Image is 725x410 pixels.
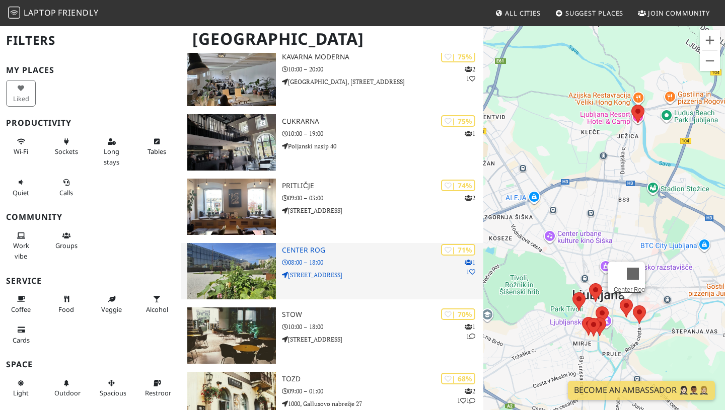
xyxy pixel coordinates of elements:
div: | 71% [441,244,475,256]
a: All Cities [491,4,545,22]
span: Spacious [100,388,126,397]
span: Outdoor area [54,388,81,397]
h3: Pritličje [282,182,483,190]
button: Food [51,291,81,317]
h3: My Places [6,65,175,75]
span: Food [58,305,74,314]
button: Alcohol [142,291,172,317]
button: Work vibe [6,227,36,264]
a: Kavarna Moderna | 75% 21 Kavarna Moderna 10:00 – 20:00 [GEOGRAPHIC_DATA], [STREET_ADDRESS] [181,50,483,106]
span: Work-friendly tables [148,147,166,156]
span: All Cities [505,9,541,18]
span: Group tables [55,241,78,250]
a: Stow | 70% 11 Stow 10:00 – 18:00 [STREET_ADDRESS] [181,307,483,364]
span: Alcohol [146,305,168,314]
h2: Filters [6,25,175,56]
p: Poljanski nasip 40 [282,141,483,151]
button: Zoom out [700,51,720,71]
p: 1 1 [465,258,475,277]
span: Quiet [13,188,29,197]
a: Pritličje | 74% 2 Pritličje 09:00 – 03:00 [STREET_ADDRESS] [181,179,483,235]
p: 10:00 – 18:00 [282,322,483,332]
span: Natural light [13,388,29,397]
span: Friendly [58,7,98,18]
button: Zoom in [700,30,720,50]
button: Tables [142,133,172,160]
p: 09:00 – 03:00 [282,193,483,203]
span: Video/audio calls [59,188,73,197]
p: 08:00 – 18:00 [282,258,483,267]
img: LaptopFriendly [8,7,20,19]
img: Stow [187,307,276,364]
a: Center Rog | 71% 11 Center Rog 08:00 – 18:00 [STREET_ADDRESS] [181,243,483,299]
button: Quiet [6,174,36,201]
span: Restroom [145,388,175,397]
p: 2 1 1 [457,386,475,405]
p: [GEOGRAPHIC_DATA], [STREET_ADDRESS] [282,77,483,87]
p: 1000, Gallusovo nabrežje 27 [282,399,483,408]
div: | 75% [441,115,475,127]
span: Veggie [101,305,122,314]
button: Calls [51,174,81,201]
span: People working [13,241,29,260]
button: Cards [6,321,36,348]
button: Long stays [97,133,126,170]
p: 10:00 – 19:00 [282,129,483,138]
h3: Center Rog [282,246,483,255]
span: Join Community [648,9,710,18]
p: [STREET_ADDRESS] [282,335,483,344]
h3: Stow [282,310,483,319]
h3: Community [6,212,175,222]
span: Laptop [24,7,56,18]
p: 2 1 [465,64,475,84]
button: Veggie [97,291,126,317]
button: Spacious [97,375,126,401]
p: 1 [465,129,475,138]
button: Light [6,375,36,401]
img: Pritličje [187,179,276,235]
span: Long stays [104,147,119,166]
span: Coffee [11,305,31,314]
button: Wi-Fi [6,133,36,160]
a: Cukrarna | 75% 1 Cukrarna 10:00 – 19:00 Poljanski nasip 40 [181,114,483,171]
h3: Cukrarna [282,117,483,126]
a: Join Community [634,4,714,22]
div: | 74% [441,180,475,191]
p: 09:00 – 01:00 [282,386,483,396]
img: Kavarna Moderna [187,50,276,106]
a: Suggest Places [551,4,628,22]
span: Stable Wi-Fi [14,147,28,156]
button: Groups [51,227,81,254]
span: Credit cards [13,336,30,345]
p: 2 [465,193,475,203]
img: Center Rog [187,243,276,299]
h3: Tozd [282,375,483,383]
h3: Productivity [6,118,175,128]
div: | 70% [441,308,475,320]
button: Restroom [142,375,172,401]
span: Suggest Places [565,9,624,18]
p: [STREET_ADDRESS] [282,270,483,280]
button: Coffee [6,291,36,317]
h3: Service [6,276,175,286]
img: Cukrarna [187,114,276,171]
h3: Space [6,360,175,369]
h1: [GEOGRAPHIC_DATA] [184,25,481,53]
button: Sockets [51,133,81,160]
div: | 68% [441,373,475,384]
span: Power sockets [55,147,78,156]
p: 10:00 – 20:00 [282,64,483,74]
p: 1 1 [465,322,475,341]
p: [STREET_ADDRESS] [282,206,483,215]
button: Outdoor [51,375,81,401]
button: Close [621,262,645,286]
a: Center Rog [614,286,645,293]
a: LaptopFriendly LaptopFriendly [8,5,99,22]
